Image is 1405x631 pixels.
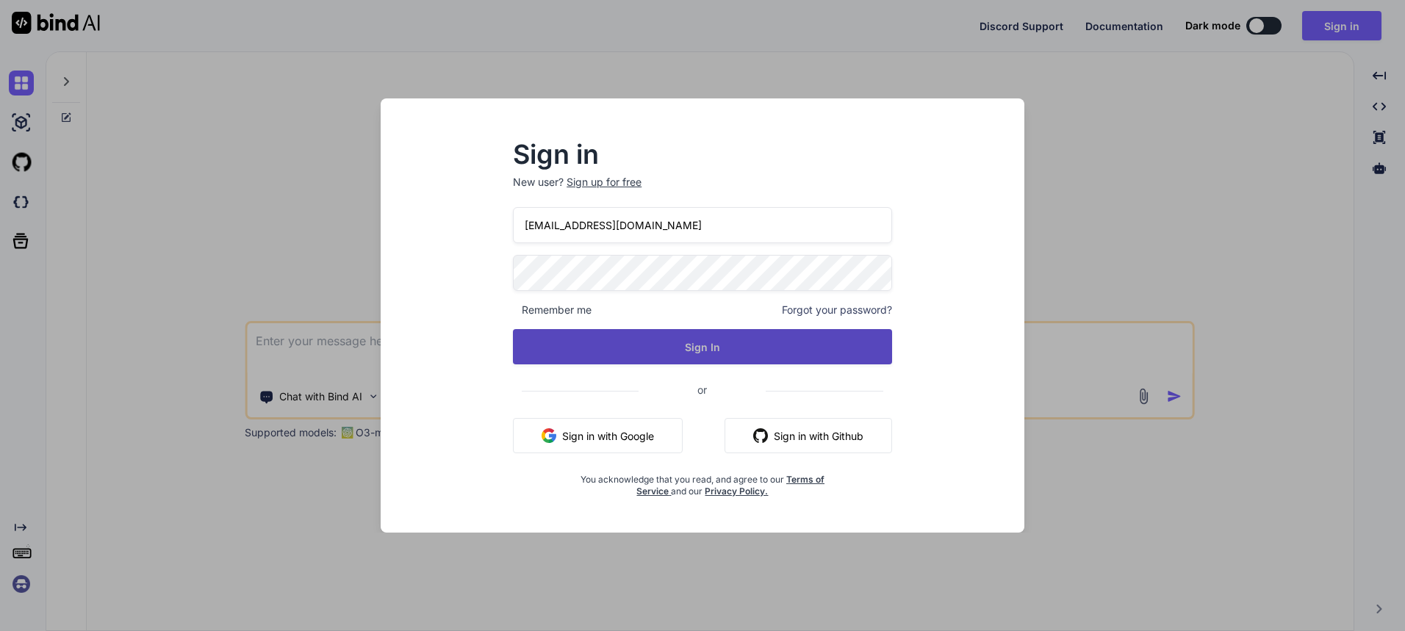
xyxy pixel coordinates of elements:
[636,474,824,497] a: Terms of Service
[513,207,892,243] input: Login or Email
[567,175,642,190] div: Sign up for free
[782,303,892,317] span: Forgot your password?
[513,418,683,453] button: Sign in with Google
[513,143,892,166] h2: Sign in
[513,303,592,317] span: Remember me
[576,465,829,497] div: You acknowledge that you read, and agree to our and our
[753,428,768,443] img: github
[513,175,892,207] p: New user?
[725,418,892,453] button: Sign in with Github
[542,428,556,443] img: google
[639,372,766,408] span: or
[705,486,768,497] a: Privacy Policy.
[513,329,892,364] button: Sign In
